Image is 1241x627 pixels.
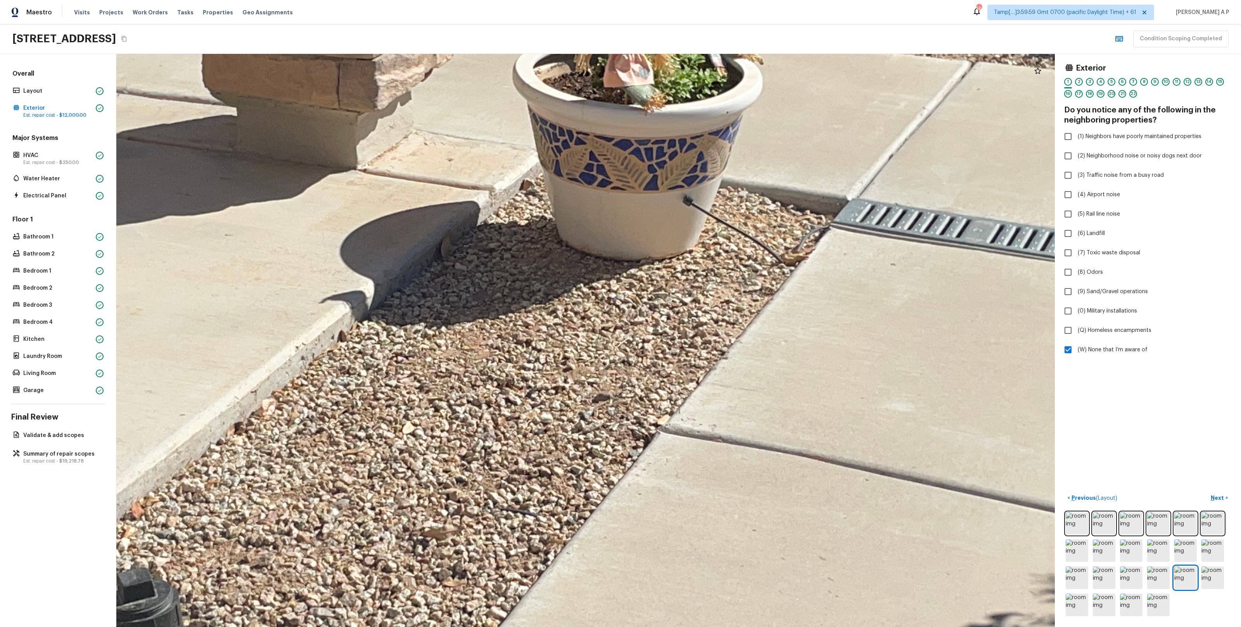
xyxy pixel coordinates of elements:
[23,301,93,309] p: Bedroom 3
[1174,567,1197,589] img: room img
[23,284,93,292] p: Bedroom 2
[1173,9,1229,16] span: [PERSON_NAME] A P
[1078,288,1148,295] span: (9) Sand/Gravel operations
[1064,90,1072,98] div: 16
[1184,78,1191,86] div: 12
[11,69,105,79] h5: Overall
[1147,594,1170,616] img: room img
[1078,171,1164,179] span: (3) Traffic noise from a busy road
[1078,152,1202,160] span: (2) Neighborhood noise or noisy dogs next door
[1194,78,1202,86] div: 13
[23,87,93,95] p: Layout
[1140,78,1148,86] div: 8
[1147,567,1170,589] img: room img
[1118,90,1126,98] div: 21
[1086,78,1094,86] div: 3
[11,134,105,144] h5: Major Systems
[1129,78,1137,86] div: 7
[1066,594,1088,616] img: room img
[23,335,93,343] p: Kitchen
[23,104,93,112] p: Exterior
[99,9,123,16] span: Projects
[1078,268,1103,276] span: (8) Odors
[242,9,293,16] span: Geo Assignments
[1078,346,1148,354] span: (W) None that I’m aware of
[1162,78,1170,86] div: 10
[119,34,129,44] button: Copy Address
[74,9,90,16] span: Visits
[23,233,93,241] p: Bathroom 1
[1076,63,1106,73] h4: Exterior
[1216,78,1224,86] div: 15
[1147,539,1170,562] img: room img
[1120,539,1142,562] img: room img
[1201,539,1224,562] img: room img
[23,432,100,439] p: Validate & add scopes
[1066,539,1088,562] img: room img
[1174,539,1197,562] img: room img
[1096,496,1117,501] span: ( Layout )
[1078,307,1137,315] span: (0) Military installations
[1066,512,1088,535] img: room img
[1078,230,1105,237] span: (6) Landfill
[11,412,105,422] h4: Final Review
[1151,78,1159,86] div: 9
[23,267,93,275] p: Bedroom 1
[1120,567,1142,589] img: room img
[1064,105,1232,125] h4: Do you notice any of the following in the neighboring properties?
[1201,567,1224,589] img: room img
[1070,494,1117,502] p: Previous
[1118,78,1126,86] div: 6
[1078,133,1201,140] span: (1) Neighbors have poorly maintained properties
[1108,78,1115,86] div: 5
[23,250,93,258] p: Bathroom 2
[59,459,84,463] span: $19,218.78
[23,458,100,464] p: Est. repair cost -
[133,9,168,16] span: Work Orders
[1173,78,1181,86] div: 11
[1093,512,1115,535] img: room img
[1147,512,1170,535] img: room img
[23,370,93,377] p: Living Room
[12,32,116,46] h2: [STREET_ADDRESS]
[23,450,100,458] p: Summary of repair scopes
[1078,249,1140,257] span: (7) Toxic waste disposal
[1120,594,1142,616] img: room img
[23,152,93,159] p: HVAC
[23,192,93,200] p: Electrical Panel
[23,112,93,118] p: Est. repair cost -
[59,113,86,117] span: $12,000.00
[1211,494,1225,502] p: Next
[976,5,982,12] div: 569
[1093,539,1115,562] img: room img
[177,10,194,15] span: Tasks
[1078,210,1120,218] span: (5) Rail line noise
[1174,512,1197,535] img: room img
[1108,90,1115,98] div: 20
[1078,326,1151,334] span: (Q) Homeless encampments
[23,175,93,183] p: Water Heater
[1066,567,1088,589] img: room img
[1097,78,1104,86] div: 4
[26,9,52,16] span: Maestro
[1207,492,1232,504] button: Next>
[23,159,93,166] p: Est. repair cost -
[1093,594,1115,616] img: room img
[1129,90,1137,98] div: 22
[23,352,93,360] p: Laundry Room
[1075,78,1083,86] div: 2
[11,215,105,225] h5: Floor 1
[23,387,93,394] p: Garage
[1201,512,1224,535] img: room img
[1086,90,1094,98] div: 18
[1075,90,1083,98] div: 17
[1205,78,1213,86] div: 14
[1078,191,1120,199] span: (4) Airport noise
[1120,512,1142,535] img: room img
[994,9,1136,16] span: Tamp[…]3:59:59 Gmt 0700 (pacific Daylight Time) + 61
[23,318,93,326] p: Bedroom 4
[1097,90,1104,98] div: 19
[59,160,79,165] span: $250.00
[1093,567,1115,589] img: room img
[203,9,233,16] span: Properties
